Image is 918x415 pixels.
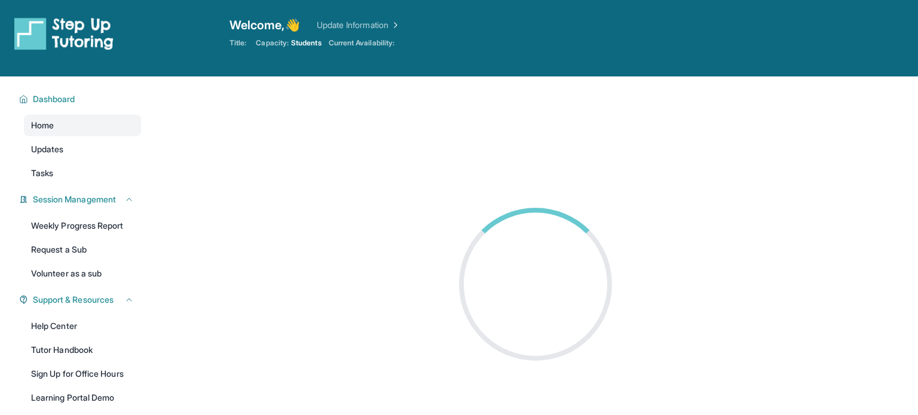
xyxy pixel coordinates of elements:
[24,263,141,284] a: Volunteer as a sub
[291,38,322,48] span: Students
[24,363,141,385] a: Sign Up for Office Hours
[24,215,141,236] a: Weekly Progress Report
[33,294,114,306] span: Support & Resources
[28,294,134,306] button: Support & Resources
[24,387,141,408] a: Learning Portal Demo
[24,115,141,136] a: Home
[229,38,246,48] span: Title:
[14,17,114,50] img: logo
[28,93,134,105] button: Dashboard
[31,143,64,155] span: Updates
[33,93,75,105] span: Dashboard
[24,139,141,160] a: Updates
[31,167,53,179] span: Tasks
[256,38,289,48] span: Capacity:
[317,19,400,31] a: Update Information
[31,119,54,131] span: Home
[24,162,141,184] a: Tasks
[28,193,134,205] button: Session Management
[229,17,300,33] span: Welcome, 👋
[329,38,394,48] span: Current Availability:
[33,193,116,205] span: Session Management
[24,315,141,337] a: Help Center
[388,19,400,31] img: Chevron Right
[24,239,141,260] a: Request a Sub
[24,339,141,361] a: Tutor Handbook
